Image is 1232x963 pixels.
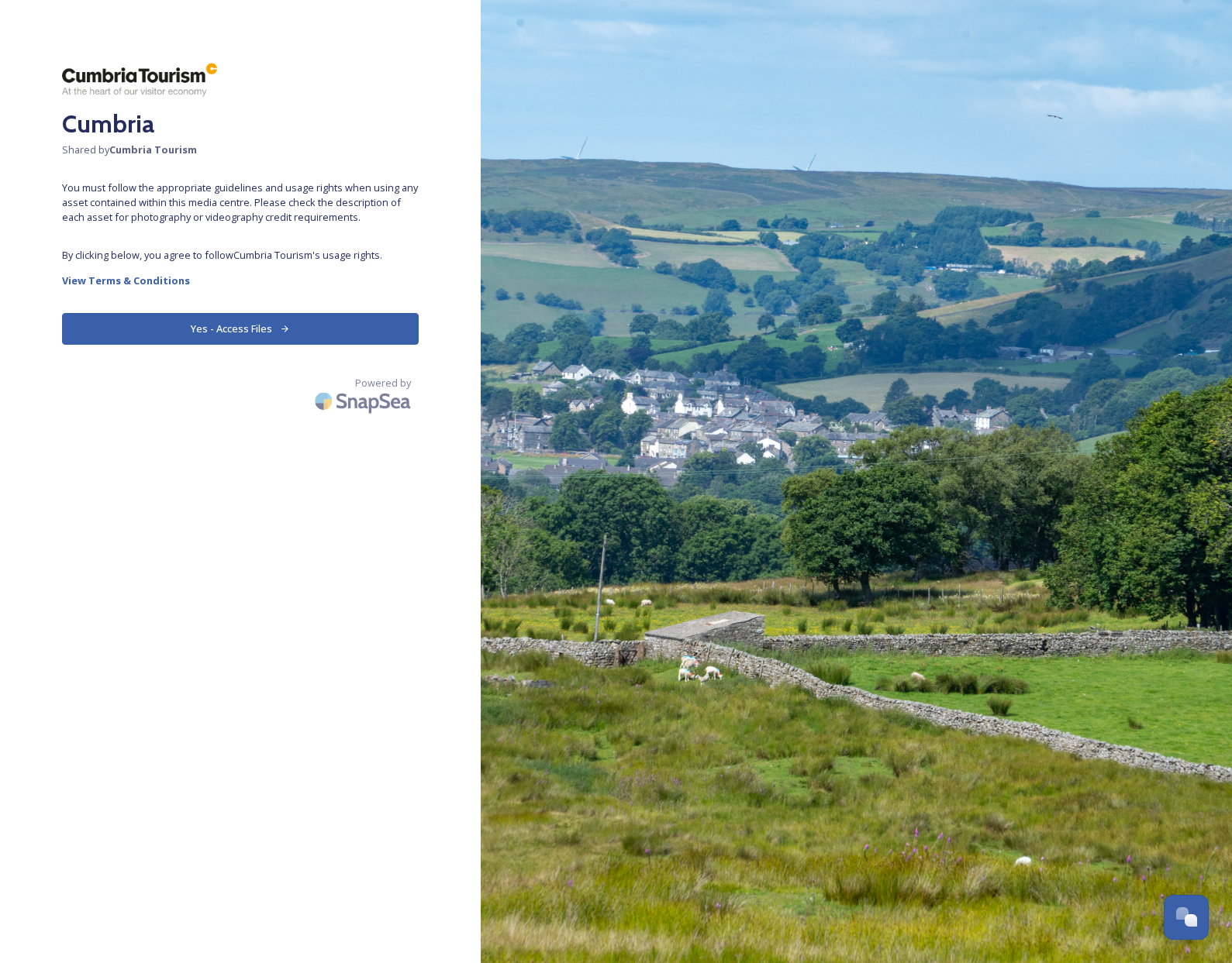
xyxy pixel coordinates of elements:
span: Powered by [355,376,411,390]
strong: Cumbria Tourism [109,143,197,156]
img: SnapSea Logo [310,383,419,419]
a: View Terms & Conditions [62,271,419,290]
button: Open Chat [1164,895,1209,940]
span: Shared by [62,143,419,157]
span: By clicking below, you agree to follow Cumbria Tourism 's usage rights. [62,248,419,263]
span: You must follow the appropriate guidelines and usage rights when using any asset contained within... [62,181,419,225]
img: ct_logo.png [62,62,217,98]
h2: Cumbria [62,105,419,143]
strong: View Terms & Conditions [62,273,190,287]
button: Yes - Access Files [62,313,419,345]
